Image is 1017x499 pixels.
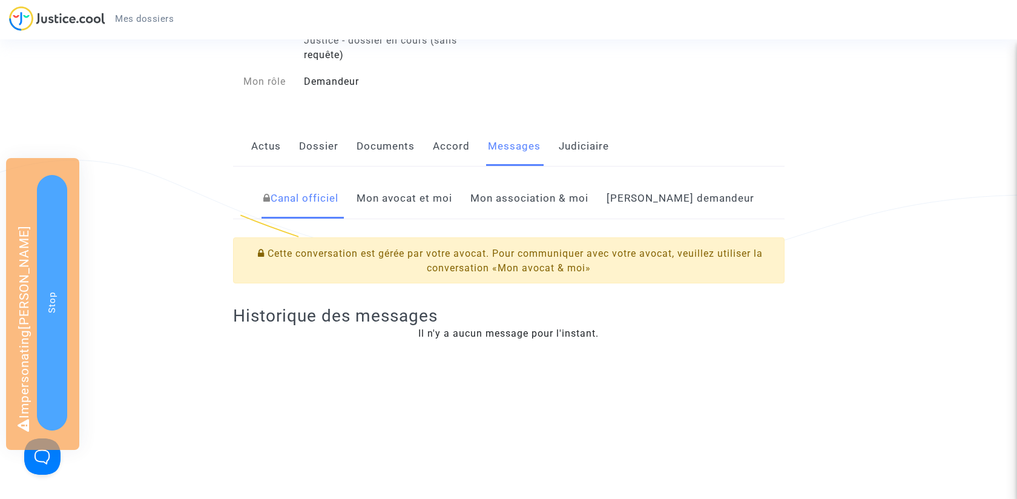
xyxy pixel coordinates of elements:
span: Mes dossiers [115,13,174,24]
div: Il n'y a aucun message pour l'instant. [233,326,785,341]
span: Stop [47,292,58,313]
a: Mon avocat et moi [357,179,452,219]
a: Mon association & moi [470,179,588,219]
a: Mes dossiers [105,10,183,28]
h2: Historique des messages [233,305,785,326]
div: Cette conversation est gérée par votre avocat. Pour communiquer avec votre avocat, veuillez utili... [233,237,785,283]
div: Mon rôle [224,74,295,89]
img: jc-logo.svg [9,6,105,31]
a: Canal officiel [263,179,338,219]
a: Dossier [299,127,338,167]
a: Actus [251,127,281,167]
a: Documents [357,127,415,167]
div: Impersonating [6,158,79,450]
a: [PERSON_NAME] demandeur [607,179,754,219]
a: Judiciaire [559,127,609,167]
a: Accord [433,127,470,167]
button: Stop [37,175,67,431]
iframe: Help Scout Beacon - Open [24,438,61,475]
a: Messages [488,127,541,167]
div: Demandeur [295,74,508,89]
